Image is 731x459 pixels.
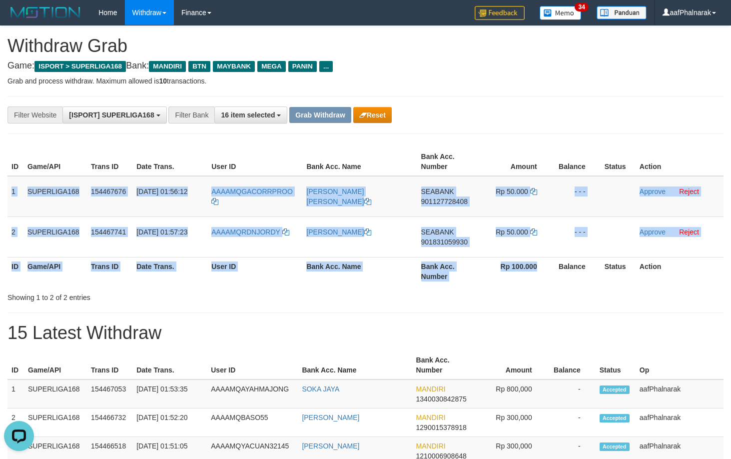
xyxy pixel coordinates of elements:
[679,187,699,195] a: Reject
[679,228,699,236] a: Reject
[7,216,23,257] td: 2
[547,351,596,379] th: Balance
[596,351,636,379] th: Status
[496,187,528,195] span: Rp 50.000
[530,187,537,195] a: Copy 50000 to clipboard
[302,413,359,421] a: [PERSON_NAME]
[636,147,724,176] th: Action
[479,257,552,285] th: Rp 100.000
[319,61,333,72] span: ...
[23,147,87,176] th: Game/API
[547,379,596,408] td: -
[188,61,210,72] span: BTN
[23,176,87,217] td: SUPERLIGA168
[211,187,293,195] span: AAAAMQGACORRPROO
[7,5,83,20] img: MOTION_logo.png
[416,442,446,450] span: MANDIRI
[207,379,298,408] td: AAAAMQAYAHMAJONG
[288,61,317,72] span: PANIN
[132,257,207,285] th: Date Trans.
[530,228,537,236] a: Copy 50000 to clipboard
[496,228,528,236] span: Rp 50.000
[416,395,467,403] span: Copy 1340030842875 to clipboard
[24,351,87,379] th: Game/API
[302,385,339,393] a: SOKA JAYA
[23,216,87,257] td: SUPERLIGA168
[540,6,582,20] img: Button%20Memo.svg
[168,106,214,123] div: Filter Bank
[640,187,666,195] a: Approve
[474,408,547,437] td: Rp 300,000
[7,176,23,217] td: 1
[421,187,454,195] span: SEABANK
[7,76,724,86] p: Grab and process withdraw. Maximum allowed is transactions.
[417,147,479,176] th: Bank Acc. Number
[132,408,207,437] td: [DATE] 01:52:20
[24,408,87,437] td: SUPERLIGA168
[421,228,454,236] span: SEABANK
[552,257,601,285] th: Balance
[421,238,468,246] span: Copy 901831059930 to clipboard
[211,187,293,205] a: AAAAMQGACORRPROO
[600,442,630,451] span: Accepted
[552,216,601,257] td: - - -
[7,351,24,379] th: ID
[302,442,359,450] a: [PERSON_NAME]
[7,106,62,123] div: Filter Website
[207,147,302,176] th: User ID
[7,147,23,176] th: ID
[159,77,167,85] strong: 10
[87,257,132,285] th: Trans ID
[213,61,255,72] span: MAYBANK
[257,61,286,72] span: MEGA
[207,408,298,437] td: AAAAMQBASO55
[23,257,87,285] th: Game/API
[7,288,297,302] div: Showing 1 to 2 of 2 entries
[136,187,187,195] span: [DATE] 01:56:12
[289,107,351,123] button: Grab Withdraw
[7,257,23,285] th: ID
[417,257,479,285] th: Bank Acc. Number
[4,4,34,34] button: Open LiveChat chat widget
[474,351,547,379] th: Amount
[636,408,724,437] td: aafPhalnarak
[547,408,596,437] td: -
[214,106,287,123] button: 16 item selected
[302,257,417,285] th: Bank Acc. Name
[136,228,187,236] span: [DATE] 01:57:23
[7,36,724,56] h1: Withdraw Grab
[87,351,132,379] th: Trans ID
[636,379,724,408] td: aafPhalnarak
[640,228,666,236] a: Approve
[601,147,636,176] th: Status
[636,257,724,285] th: Action
[600,414,630,422] span: Accepted
[597,6,647,19] img: panduan.png
[7,408,24,437] td: 2
[7,61,724,71] h4: Game: Bank:
[416,423,467,431] span: Copy 1290015378918 to clipboard
[87,147,132,176] th: Trans ID
[149,61,186,72] span: MANDIRI
[132,379,207,408] td: [DATE] 01:53:35
[552,147,601,176] th: Balance
[412,351,474,379] th: Bank Acc. Number
[475,6,525,20] img: Feedback.jpg
[416,413,446,421] span: MANDIRI
[416,385,446,393] span: MANDIRI
[600,385,630,394] span: Accepted
[87,379,132,408] td: 154467053
[34,61,126,72] span: ISPORT > SUPERLIGA168
[7,379,24,408] td: 1
[207,257,302,285] th: User ID
[211,228,289,236] a: AAAAMQRDNJORDY
[353,107,392,123] button: Reset
[306,187,371,205] a: [PERSON_NAME] [PERSON_NAME]
[636,351,724,379] th: Op
[132,351,207,379] th: Date Trans.
[552,176,601,217] td: - - -
[575,2,588,11] span: 34
[87,408,132,437] td: 154466732
[302,147,417,176] th: Bank Acc. Name
[306,228,371,236] a: [PERSON_NAME]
